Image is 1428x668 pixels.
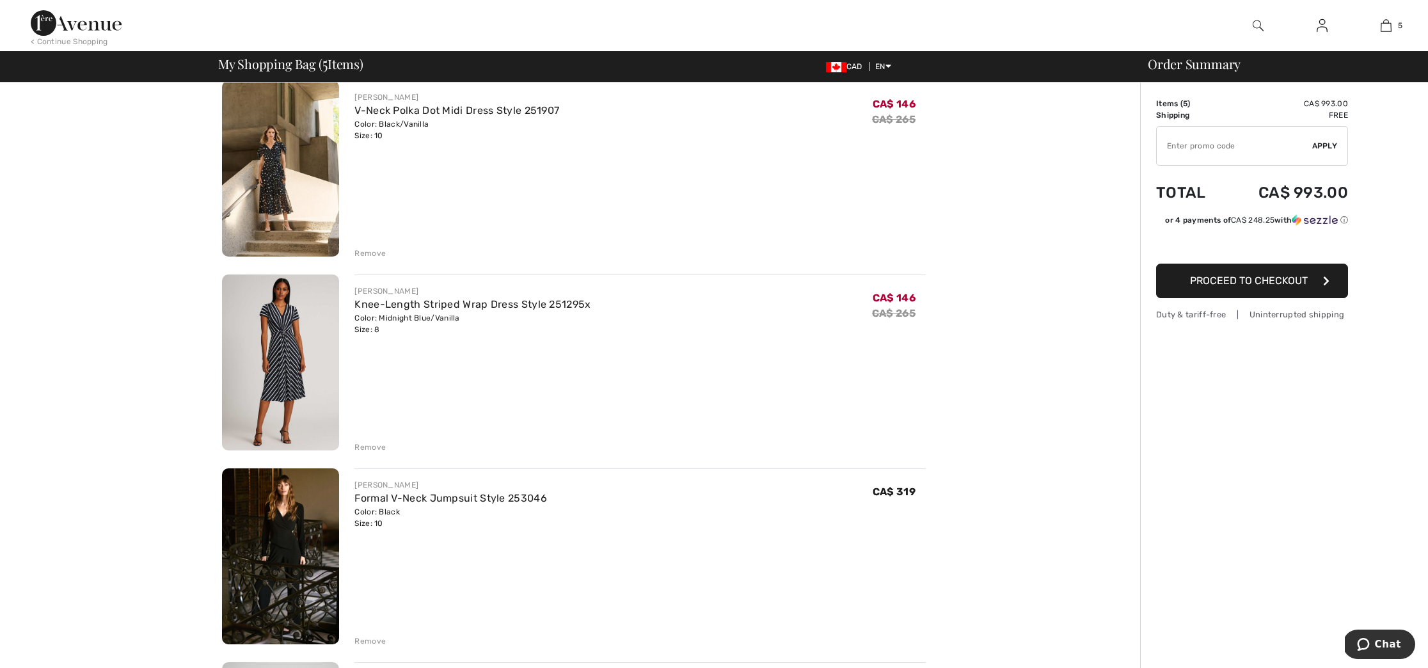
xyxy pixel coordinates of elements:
iframe: PayPal-paypal [1156,230,1348,259]
span: 5 [1398,20,1402,31]
a: 5 [1354,18,1417,33]
span: CA$ 248.25 [1231,216,1274,225]
div: Remove [354,635,386,647]
a: Formal V-Neck Jumpsuit Style 253046 [354,492,547,504]
img: Knee-Length Striped Wrap Dress Style 251295x [222,274,339,450]
span: 5 [1183,99,1187,108]
div: < Continue Shopping [31,36,108,47]
span: EN [875,62,891,71]
div: Color: Black/Vanilla Size: 10 [354,118,559,141]
div: [PERSON_NAME] [354,479,547,491]
div: Duty & tariff-free | Uninterrupted shipping [1156,308,1348,321]
img: My Bag [1381,18,1392,33]
div: Color: Black Size: 10 [354,506,547,529]
td: Shipping [1156,109,1225,121]
img: V-Neck Polka Dot Midi Dress Style 251907 [222,81,339,257]
span: CA$ 146 [873,292,916,304]
img: My Info [1317,18,1328,33]
img: search the website [1253,18,1264,33]
span: CA$ 319 [873,486,916,498]
div: Remove [354,248,386,259]
div: Remove [354,441,386,453]
button: Proceed to Checkout [1156,264,1348,298]
a: V-Neck Polka Dot Midi Dress Style 251907 [354,104,559,116]
div: [PERSON_NAME] [354,91,559,103]
td: Items ( ) [1156,98,1225,109]
img: 1ère Avenue [31,10,122,36]
div: or 4 payments of with [1165,214,1348,226]
span: Proceed to Checkout [1190,274,1308,287]
div: Color: Midnight Blue/Vanilla Size: 8 [354,312,591,335]
td: Total [1156,171,1225,214]
iframe: Opens a widget where you can chat to one of our agents [1345,630,1415,662]
span: CAD [826,62,868,71]
div: or 4 payments ofCA$ 248.25withSezzle Click to learn more about Sezzle [1156,214,1348,230]
td: CA$ 993.00 [1225,171,1348,214]
s: CA$ 265 [872,307,916,319]
img: Canadian Dollar [826,62,846,72]
s: CA$ 265 [872,113,916,125]
img: Formal V-Neck Jumpsuit Style 253046 [222,468,339,644]
img: Sezzle [1292,214,1338,226]
span: 5 [322,54,328,71]
td: Free [1225,109,1348,121]
span: My Shopping Bag ( Items) [218,58,363,70]
td: CA$ 993.00 [1225,98,1348,109]
a: Knee-Length Striped Wrap Dress Style 251295x [354,298,591,310]
span: Apply [1312,140,1338,152]
span: CA$ 146 [873,98,916,110]
div: Order Summary [1132,58,1420,70]
a: Sign In [1306,18,1338,34]
div: [PERSON_NAME] [354,285,591,297]
input: Promo code [1157,127,1312,165]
